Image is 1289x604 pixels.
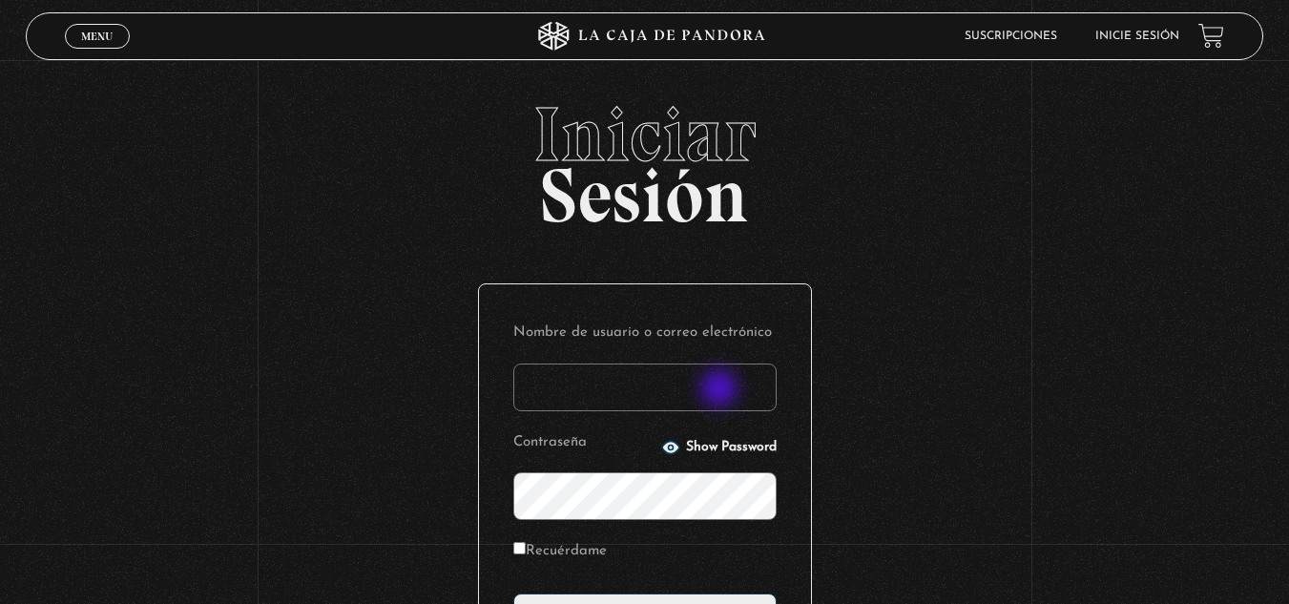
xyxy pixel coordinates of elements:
span: Menu [81,31,113,42]
a: View your shopping cart [1198,23,1224,49]
span: Cerrar [74,46,119,59]
a: Inicie sesión [1095,31,1179,42]
span: Iniciar [26,96,1263,173]
label: Nombre de usuario o correo electrónico [513,319,777,348]
a: Suscripciones [965,31,1057,42]
input: Recuérdame [513,542,526,554]
h2: Sesión [26,96,1263,219]
label: Contraseña [513,428,655,458]
label: Recuérdame [513,537,607,567]
button: Show Password [661,438,777,457]
span: Show Password [686,441,777,454]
